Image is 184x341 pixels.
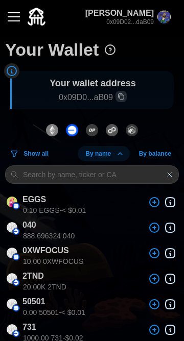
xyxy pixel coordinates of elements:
[23,282,66,292] p: 20.00K 2TND
[85,18,154,27] p: 0x09D02...daB09
[28,8,45,26] img: Quidli
[123,119,141,141] button: Arbitrum
[5,146,56,161] button: Show all
[157,10,171,23] img: original
[59,308,85,316] span: - < $0.01
[22,245,69,262] p: 0XWFOCUS
[43,119,61,141] button: Ethereum
[7,299,17,309] img: 50501 (on Base)
[126,124,138,136] img: Arbitrum
[24,147,49,161] span: Show all
[78,146,129,161] button: By name
[23,256,83,266] p: 10.00 0XWFOCUS
[23,231,75,241] p: 888.696324 040
[23,205,86,215] p: 0.10 EGGS
[46,124,58,136] img: Ethereum
[103,119,121,141] button: Polygon
[85,147,111,161] span: By name
[22,296,45,313] p: 50501
[139,147,171,161] span: By balance
[7,222,17,233] img: 040 (on Base)
[116,91,127,102] button: Copy wallet address
[63,119,81,141] button: Base
[23,307,85,318] p: 0.00 50501
[22,270,44,287] p: 2TND
[85,7,154,20] p: [PERSON_NAME]
[22,219,36,236] p: 040
[7,248,17,258] img: 0XWFOCUS (on Base)
[131,146,179,161] button: By balance
[106,124,118,136] img: Polygon
[5,38,99,61] h1: Your Wallet
[5,165,179,184] input: Search by name, ticker or CA
[7,324,17,335] img: 731 (on Base)
[22,321,36,338] p: 731
[66,124,78,136] img: Base
[50,78,136,88] strong: Your wallet address
[7,273,17,284] img: 2TND (on Base)
[86,124,98,136] img: Optimism
[83,119,101,141] button: Optimism
[22,193,46,211] p: EGGS
[60,206,86,214] span: - < $0.01
[17,91,169,104] p: 0x09D0...aB09
[7,197,17,207] img: EGGS (on Base)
